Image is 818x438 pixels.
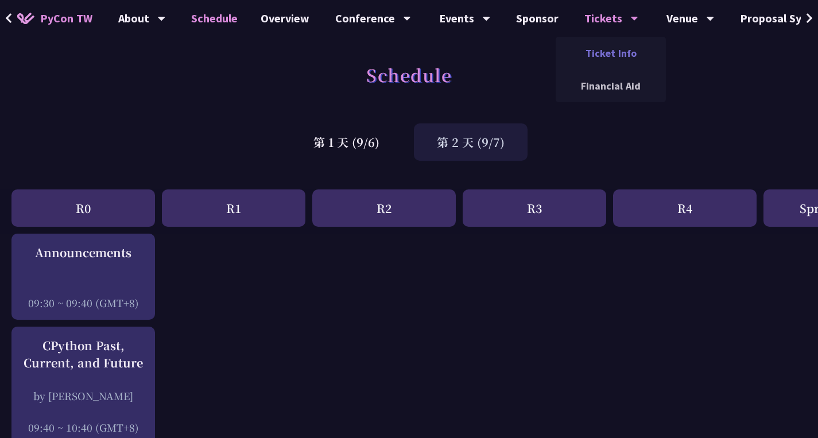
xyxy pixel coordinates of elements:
[290,123,402,161] div: 第 1 天 (9/6)
[17,420,149,435] div: 09:40 ~ 10:40 (GMT+8)
[556,72,666,99] a: Financial Aid
[414,123,528,161] div: 第 2 天 (9/7)
[6,4,104,33] a: PyCon TW
[463,189,606,227] div: R3
[312,189,456,227] div: R2
[17,337,149,435] a: CPython Past, Current, and Future by [PERSON_NAME] 09:40 ~ 10:40 (GMT+8)
[17,337,149,371] div: CPython Past, Current, and Future
[40,10,92,27] span: PyCon TW
[17,389,149,403] div: by [PERSON_NAME]
[366,57,452,92] h1: Schedule
[613,189,757,227] div: R4
[17,296,149,310] div: 09:30 ~ 09:40 (GMT+8)
[11,189,155,227] div: R0
[17,13,34,24] img: Home icon of PyCon TW 2025
[556,40,666,67] a: Ticket Info
[162,189,305,227] div: R1
[17,244,149,261] div: Announcements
